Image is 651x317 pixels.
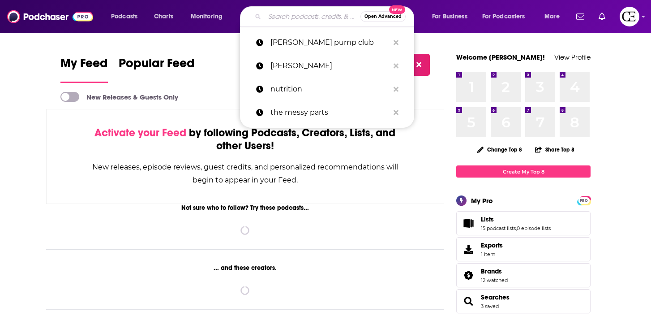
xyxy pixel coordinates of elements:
[119,56,195,76] span: Popular Feed
[471,196,493,205] div: My Pro
[240,31,414,54] a: [PERSON_NAME] pump club
[472,144,527,155] button: Change Top 8
[481,251,503,257] span: 1 item
[270,101,389,124] p: the messy parts
[459,217,477,230] a: Lists
[578,197,589,204] span: PRO
[516,225,517,231] span: ,
[481,215,494,223] span: Lists
[481,267,502,275] span: Brands
[481,241,503,249] span: Exports
[270,31,389,54] p: arnold's pump club
[456,53,545,61] a: Welcome [PERSON_NAME]!
[191,10,223,23] span: Monitoring
[240,101,414,124] a: the messy parts
[364,14,402,19] span: Open Advanced
[270,78,389,101] p: nutrition
[240,54,414,78] a: [PERSON_NAME]
[265,9,360,24] input: Search podcasts, credits, & more...
[481,267,508,275] a: Brands
[105,9,149,24] button: open menu
[481,277,508,283] a: 12 watched
[7,8,93,25] img: Podchaser - Follow, Share and Rate Podcasts
[459,243,477,256] span: Exports
[94,126,186,139] span: Activate your Feed
[456,289,591,313] span: Searches
[482,10,525,23] span: For Podcasters
[544,10,560,23] span: More
[360,11,406,22] button: Open AdvancedNew
[456,263,591,287] span: Brands
[476,9,538,24] button: open menu
[620,7,639,26] span: Logged in as cozyearthaudio
[148,9,179,24] a: Charts
[46,264,444,272] div: ... and these creators.
[248,6,423,27] div: Search podcasts, credits, & more...
[240,78,414,101] a: nutrition
[46,204,444,212] div: Not sure who to follow? Try these podcasts...
[111,10,137,23] span: Podcasts
[60,56,108,83] a: My Feed
[535,141,575,158] button: Share Top 8
[154,10,173,23] span: Charts
[389,5,405,14] span: New
[554,53,591,61] a: View Profile
[481,293,510,301] a: Searches
[456,237,591,261] a: Exports
[538,9,571,24] button: open menu
[456,211,591,235] span: Lists
[481,303,499,309] a: 3 saved
[620,7,639,26] img: User Profile
[620,7,639,26] button: Show profile menu
[91,161,399,187] div: New releases, episode reviews, guest credits, and personalized recommendations will begin to appe...
[60,92,178,102] a: New Releases & Guests Only
[595,9,609,24] a: Show notifications dropdown
[517,225,551,231] a: 0 episode lists
[270,54,389,78] p: arthur brooks
[481,225,516,231] a: 15 podcast lists
[426,9,479,24] button: open menu
[184,9,234,24] button: open menu
[456,165,591,178] a: Create My Top 8
[481,215,551,223] a: Lists
[573,9,588,24] a: Show notifications dropdown
[60,56,108,76] span: My Feed
[578,197,589,204] a: PRO
[432,10,467,23] span: For Business
[91,126,399,152] div: by following Podcasts, Creators, Lists, and other Users!
[459,295,477,308] a: Searches
[119,56,195,83] a: Popular Feed
[459,269,477,282] a: Brands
